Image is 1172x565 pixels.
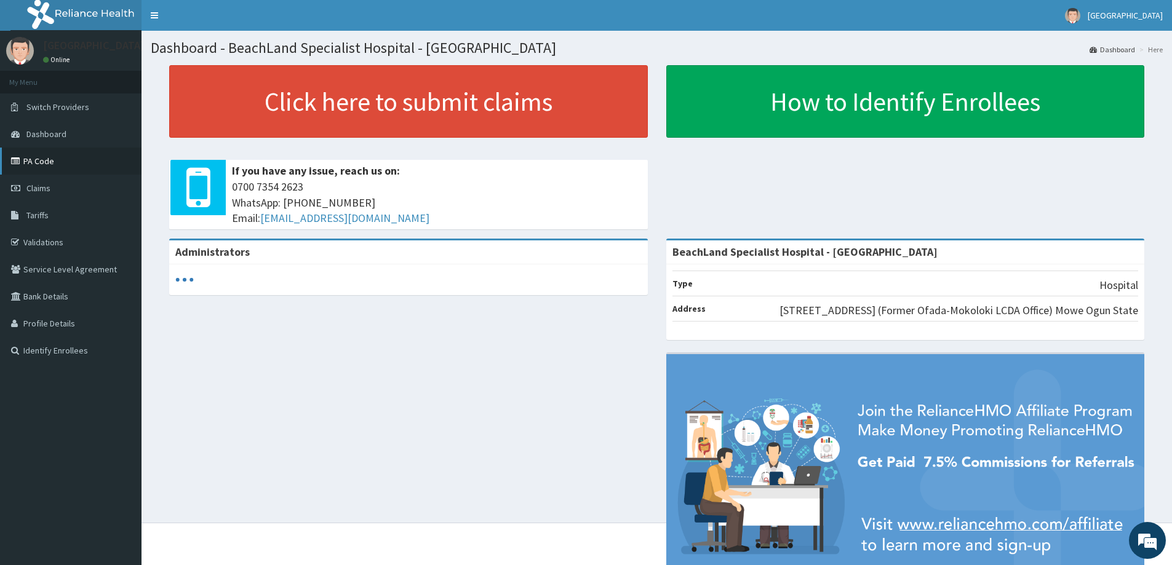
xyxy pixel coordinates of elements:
[175,271,194,289] svg: audio-loading
[43,40,145,51] p: [GEOGRAPHIC_DATA]
[672,278,693,289] b: Type
[1136,44,1163,55] li: Here
[1088,10,1163,21] span: [GEOGRAPHIC_DATA]
[26,210,49,221] span: Tariffs
[1099,277,1138,293] p: Hospital
[151,40,1163,56] h1: Dashboard - BeachLand Specialist Hospital - [GEOGRAPHIC_DATA]
[779,302,1138,318] p: [STREET_ADDRESS] (Former Ofada-Mokoloki LCDA Office) Mowe Ogun State
[672,245,938,259] strong: BeachLand Specialist Hospital - [GEOGRAPHIC_DATA]
[175,245,250,259] b: Administrators
[672,303,706,314] b: Address
[232,164,400,178] b: If you have any issue, reach us on:
[666,65,1145,138] a: How to Identify Enrollees
[43,55,73,64] a: Online
[260,211,429,225] a: [EMAIL_ADDRESS][DOMAIN_NAME]
[26,128,66,140] span: Dashboard
[6,37,34,65] img: User Image
[169,65,648,138] a: Click here to submit claims
[26,183,50,194] span: Claims
[232,179,642,226] span: 0700 7354 2623 WhatsApp: [PHONE_NUMBER] Email:
[26,101,89,113] span: Switch Providers
[1090,44,1135,55] a: Dashboard
[1065,8,1080,23] img: User Image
